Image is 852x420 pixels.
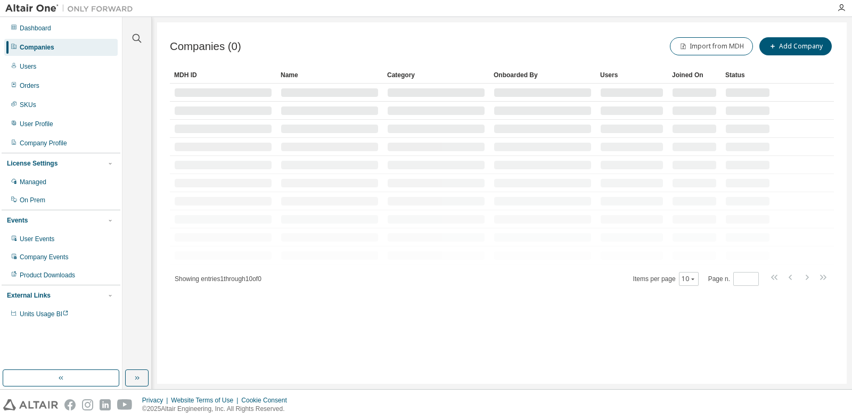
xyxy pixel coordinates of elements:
[20,62,36,71] div: Users
[281,67,379,84] div: Name
[633,272,699,286] span: Items per page
[20,24,51,32] div: Dashboard
[708,272,759,286] span: Page n.
[682,275,696,283] button: 10
[175,275,261,283] span: Showing entries 1 through 10 of 0
[494,67,592,84] div: Onboarded By
[20,139,67,147] div: Company Profile
[64,399,76,410] img: facebook.svg
[3,399,58,410] img: altair_logo.svg
[759,37,832,55] button: Add Company
[241,396,293,405] div: Cookie Consent
[672,67,717,84] div: Joined On
[20,101,36,109] div: SKUs
[5,3,138,14] img: Altair One
[100,399,111,410] img: linkedin.svg
[387,67,485,84] div: Category
[20,196,45,204] div: On Prem
[7,159,58,168] div: License Settings
[174,67,272,84] div: MDH ID
[20,81,39,90] div: Orders
[117,399,133,410] img: youtube.svg
[7,291,51,300] div: External Links
[20,310,69,318] span: Units Usage BI
[20,253,68,261] div: Company Events
[171,396,241,405] div: Website Terms of Use
[142,396,171,405] div: Privacy
[7,216,28,225] div: Events
[670,37,753,55] button: Import from MDH
[20,43,54,52] div: Companies
[20,271,75,279] div: Product Downloads
[600,67,663,84] div: Users
[82,399,93,410] img: instagram.svg
[20,120,53,128] div: User Profile
[20,235,54,243] div: User Events
[142,405,293,414] p: © 2025 Altair Engineering, Inc. All Rights Reserved.
[20,178,46,186] div: Managed
[725,67,770,84] div: Status
[170,40,241,53] span: Companies (0)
